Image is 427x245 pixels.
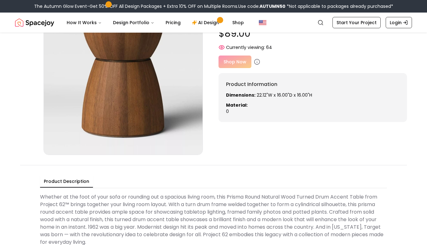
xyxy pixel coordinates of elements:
img: Spacejoy Logo [15,16,54,29]
strong: Material: [226,102,248,108]
a: Start Your Project [332,17,381,28]
strong: Dimensions: [226,92,255,98]
a: Pricing [161,16,186,29]
p: 22.12"W x 16.00"D x 16.00"H [226,92,399,98]
p: $89.00 [219,28,407,39]
b: AUTUMN50 [260,3,286,9]
img: United States [259,19,266,26]
button: Product Description [40,176,93,188]
div: 0 [226,92,399,115]
a: Spacejoy [15,16,54,29]
span: Use code: [238,3,286,9]
nav: Global [15,13,412,33]
a: Shop [227,16,249,29]
button: How It Works [62,16,107,29]
span: Currently viewing: [226,44,265,51]
span: 64 [266,44,272,51]
span: *Not applicable to packages already purchased* [286,3,393,9]
a: AI Design [187,16,226,29]
a: Login [386,17,412,28]
button: Design Portfolio [108,16,159,29]
div: The Autumn Glow Event-Get 50% OFF All Design Packages + Extra 10% OFF on Multiple Rooms. [34,3,393,9]
h6: Product Information [226,81,399,88]
nav: Main [62,16,249,29]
